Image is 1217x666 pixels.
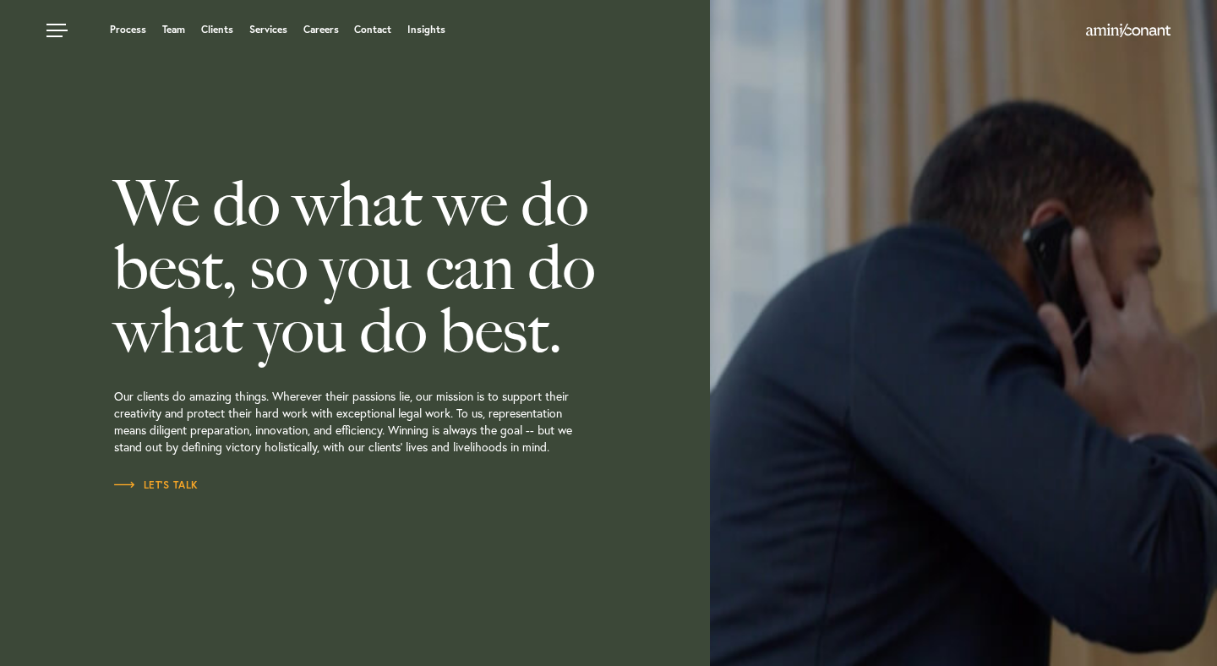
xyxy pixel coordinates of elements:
a: Insights [407,25,445,35]
a: Team [162,25,185,35]
a: Services [249,25,287,35]
p: Our clients do amazing things. Wherever their passions lie, our mission is to support their creat... [114,363,697,477]
a: Let’s Talk [114,477,199,494]
h2: We do what we do best, so you can do what you do best. [114,172,697,363]
span: Let’s Talk [114,480,199,490]
a: Contact [354,25,391,35]
a: Careers [303,25,339,35]
a: Clients [201,25,233,35]
a: Process [110,25,146,35]
img: Amini & Conant [1086,24,1171,37]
